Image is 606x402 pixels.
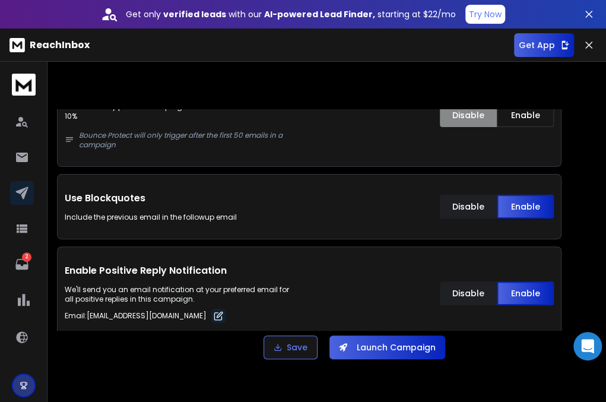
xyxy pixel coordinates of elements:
[65,191,297,205] h1: Use Blockquotes
[126,8,456,20] p: Get only with our starting at $22/mo
[163,8,226,20] strong: verified leads
[79,131,297,150] p: Bounce Protect will only trigger after the first 50 emails in a campaign
[497,195,554,219] button: Enable
[440,195,497,219] button: Disable
[65,102,297,121] p: Automatically pauses campaigns if the bounce rate exceeds 10%
[440,281,497,305] button: Disable
[264,335,318,359] button: Save
[65,311,207,321] p: Email : [EMAIL_ADDRESS][DOMAIN_NAME]
[497,103,554,127] button: Enable
[65,264,297,278] h1: Enable Positive Reply Notification
[465,5,505,24] button: Try Now
[65,213,297,222] p: Include the previous email in the followup email
[22,252,31,262] p: 2
[497,281,554,305] button: Enable
[469,8,502,20] p: Try Now
[65,285,297,304] p: We'll send you an email notification at your preferred email for all positive replies in this cam...
[573,332,602,360] div: Open Intercom Messenger
[264,8,375,20] strong: AI-powered Lead Finder,
[30,38,90,52] p: ReachInbox
[329,335,445,359] button: Launch Campaign
[514,33,574,57] button: Get App
[440,103,497,127] button: Disable
[10,252,34,276] a: 2
[12,74,36,96] img: logo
